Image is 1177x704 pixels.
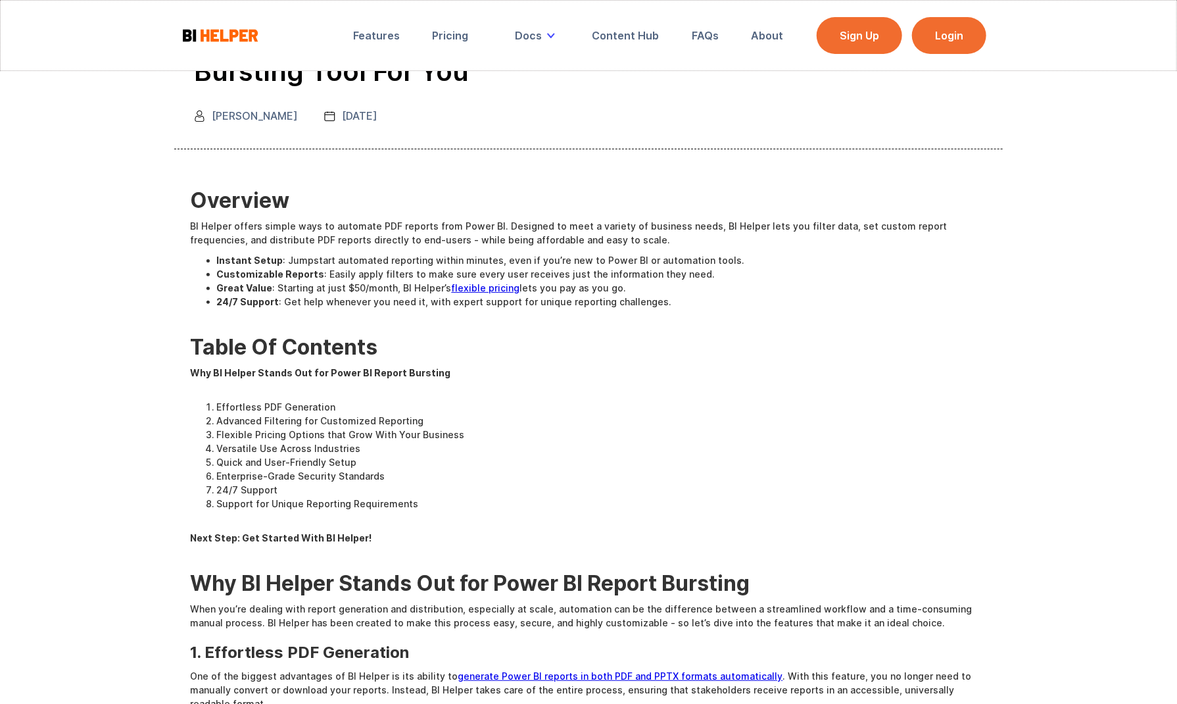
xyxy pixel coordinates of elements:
h3: 1. Effortless PDF Generation [191,643,987,663]
li: Support for Unique Reporting Requirements [217,497,987,524]
h2: Why BI Helper Stands Out for Power BI Report Bursting [191,572,987,595]
div: Content Hub [592,29,660,42]
h2: Overview [191,189,987,213]
div: [DATE] [342,109,377,122]
strong: Customizable Reports [217,268,325,280]
p: BI Helper offers simple ways to automate PDF reports from Power BI. Designed to meet a variety of... [191,219,987,247]
a: Sign Up [817,17,902,54]
li: 24/7 Support [217,483,987,497]
a: About [742,21,792,50]
a: generate Power BI reports in both PDF and PPTX formats automatically [458,670,783,682]
div: Features [353,29,400,42]
strong: Next Step: Get Started With BI Helper! ‍ [191,532,372,543]
li: Flexible Pricing Options that Grow With Your Business [217,428,987,441]
strong: Great Value [217,282,273,293]
a: Content Hub [583,21,669,50]
p: When you’re dealing with report generation and distribution, especially at scale, automation can ... [191,602,987,630]
h2: Table Of Contents [191,336,987,359]
a: flexible pricing [452,282,520,293]
li: Advanced Filtering for Customized Reporting [217,414,987,428]
li: : Get help whenever you need it, with expert support for unique reporting challenges. ‍ [217,295,987,322]
div: [PERSON_NAME] [212,109,298,122]
li: Versatile Use Across Industries [217,441,987,455]
a: Login [912,17,986,54]
li: Enterprise-Grade Security Standards [217,469,987,483]
li: : Starting at just $50/month, BI Helper’s lets you pay as you go. [217,281,987,295]
li: : Easily apply filters to make sure every user receives just the information they need. [217,267,987,281]
div: FAQs [692,29,719,42]
div: Docs [515,29,542,42]
div: Pricing [432,29,468,42]
div: Docs [506,21,569,50]
li: : Jumpstart automated reporting within minutes, even if you’re new to Power BI or automation tools. [217,253,987,267]
div: About [751,29,783,42]
strong: 24/7 Support [217,296,279,307]
strong: Why BI Helper Stands Out for Power BI Report Bursting [191,367,451,378]
li: Quick and User-Friendly Setup [217,455,987,469]
a: Features [344,21,409,50]
li: Effortless PDF Generation [217,400,987,414]
a: Pricing [423,21,477,50]
strong: Instant Setup [217,255,283,266]
a: FAQs [683,21,728,50]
